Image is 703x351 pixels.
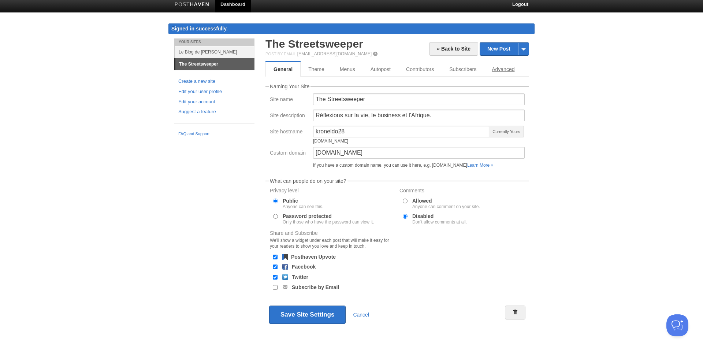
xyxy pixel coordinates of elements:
div: Anyone can comment on your site. [412,204,480,209]
label: Site hostname [270,129,309,136]
label: Posthaven Upvote [291,254,336,259]
label: Site name [270,97,309,104]
label: Disabled [412,214,467,224]
div: Signed in successfully. [168,23,535,34]
div: If you have a custom domain name, you can use it here, e.g. [DOMAIN_NAME] [313,163,525,167]
img: facebook.png [282,264,288,270]
li: Your Sites [174,38,254,46]
label: Facebook [292,264,316,269]
a: Edit your account [178,98,250,106]
a: FAQ and Support [178,131,250,137]
span: Post by Email [265,52,296,56]
span: Currently Yours [489,126,524,137]
label: Share and Subscribe [270,230,395,251]
a: General [265,62,301,77]
a: Learn More » [467,163,493,168]
label: Subscribe by Email [292,285,339,290]
a: New Post [480,43,529,55]
iframe: Help Scout Beacon - Open [666,314,688,336]
label: Twitter [292,274,308,280]
button: Save Site Settings [269,306,346,324]
a: Autopost [363,62,398,77]
label: Site description [270,113,309,120]
a: Theme [301,62,332,77]
a: The Streetsweeper [265,38,363,50]
div: Don't allow comments at all. [412,220,467,224]
a: Advanced [484,62,522,77]
label: Privacy level [270,188,395,195]
a: [EMAIL_ADDRESS][DOMAIN_NAME] [297,51,372,56]
a: Subscribers [442,62,484,77]
a: Menus [332,62,363,77]
label: Allowed [412,198,480,209]
div: [DOMAIN_NAME] [313,139,490,143]
div: We'll show a widget under each post that will make it easy for your readers to show you love and ... [270,237,395,249]
div: Only those who have the password can view it. [283,220,374,224]
label: Custom domain [270,150,309,157]
a: The Streetsweeper [175,58,254,70]
legend: What can people do on your site? [269,178,347,184]
img: twitter.png [282,274,288,280]
label: Public [283,198,323,209]
a: Cancel [353,312,369,318]
a: Contributors [398,62,442,77]
a: « Back to Site [429,42,478,56]
a: Suggest a feature [178,108,250,116]
div: Anyone can see this. [283,204,323,209]
a: Create a new site [178,78,250,85]
label: Password protected [283,214,374,224]
a: Le Blog de [PERSON_NAME] [175,46,254,58]
legend: Naming Your Site [269,84,310,89]
a: Edit your user profile [178,88,250,96]
label: Comments [399,188,525,195]
img: Posthaven-bar [175,2,209,8]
